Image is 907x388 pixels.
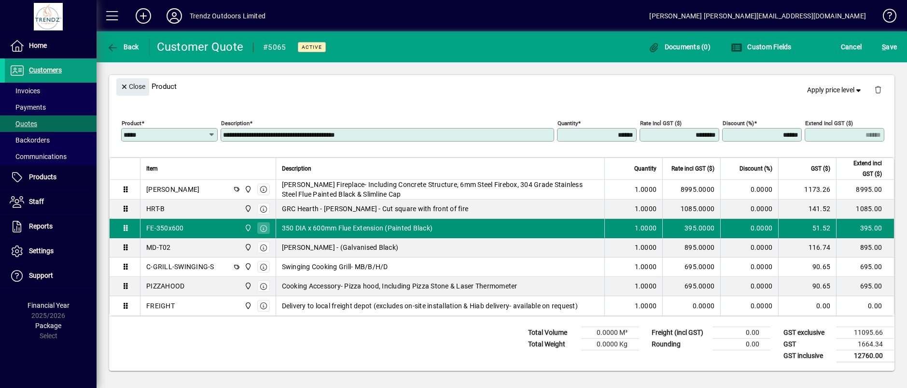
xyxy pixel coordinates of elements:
[669,185,714,194] div: 8995.0000
[104,38,141,56] button: Back
[146,281,184,291] div: PIZZAHOOD
[779,338,837,350] td: GST
[669,243,714,252] div: 895.0000
[128,7,159,25] button: Add
[778,219,836,238] td: 51.52
[558,119,578,126] mat-label: Quantity
[836,200,894,219] td: 1085.00
[5,148,97,165] a: Communications
[778,258,836,277] td: 90.65
[242,223,253,233] span: New Plymouth
[5,34,97,58] a: Home
[720,258,778,277] td: 0.0000
[146,204,165,214] div: HRT-B
[740,163,772,174] span: Discount (%)
[146,262,214,272] div: C-GRILL-SWINGING-S
[10,120,37,128] span: Quotes
[29,247,54,255] span: Settings
[5,264,97,288] a: Support
[242,261,253,272] span: New Plymouth
[778,277,836,296] td: 90.65
[645,38,713,56] button: Documents (0)
[779,350,837,362] td: GST inclusive
[190,8,265,24] div: Trendz Outdoors Limited
[713,338,771,350] td: 0.00
[837,350,894,362] td: 12760.00
[29,42,47,49] span: Home
[731,43,792,51] span: Custom Fields
[159,7,190,25] button: Profile
[649,8,866,24] div: [PERSON_NAME] [PERSON_NAME][EMAIL_ADDRESS][DOMAIN_NAME]
[581,338,639,350] td: 0.0000 Kg
[114,82,152,90] app-page-header-button: Close
[720,180,778,200] td: 0.0000
[107,43,139,51] span: Back
[671,163,714,174] span: Rate incl GST ($)
[837,338,894,350] td: 1664.34
[836,238,894,258] td: 895.00
[146,163,158,174] span: Item
[29,198,44,205] span: Staff
[669,204,714,214] div: 1085.0000
[5,99,97,115] a: Payments
[282,223,433,233] span: 350 DIA x 600mm Flue Extension (Painted Black)
[838,38,865,56] button: Cancel
[263,40,286,55] div: #5065
[5,132,97,148] a: Backorders
[635,262,657,272] span: 1.0000
[5,115,97,132] a: Quotes
[837,327,894,338] td: 11095.66
[242,203,253,214] span: New Plymouth
[282,180,599,199] span: [PERSON_NAME] Fireplace- Including Concrete Structure, 6mm Steel Firebox, 304 Grade Stainless Ste...
[146,185,199,194] div: [PERSON_NAME]
[778,200,836,219] td: 141.52
[647,327,713,338] td: Freight (incl GST)
[242,242,253,253] span: New Plymouth
[242,281,253,291] span: New Plymouth
[635,281,657,291] span: 1.0000
[882,43,886,51] span: S
[35,322,61,330] span: Package
[581,327,639,338] td: 0.0000 M³
[10,136,50,144] span: Backorders
[713,327,771,338] td: 0.00
[5,190,97,214] a: Staff
[876,2,895,33] a: Knowledge Base
[635,301,657,311] span: 1.0000
[723,119,754,126] mat-label: Discount (%)
[640,119,682,126] mat-label: Rate incl GST ($)
[523,338,581,350] td: Total Weight
[29,222,53,230] span: Reports
[669,301,714,311] div: 0.0000
[836,258,894,277] td: 695.00
[242,184,253,195] span: New Plymouth
[146,223,184,233] div: FE-350x600
[109,69,894,104] div: Product
[836,277,894,296] td: 695.00
[221,119,250,126] mat-label: Description
[648,43,711,51] span: Documents (0)
[28,302,70,309] span: Financial Year
[29,272,53,279] span: Support
[282,243,399,252] span: [PERSON_NAME] - (Galvanised Black)
[116,78,149,96] button: Close
[807,85,863,95] span: Apply price level
[882,39,897,55] span: ave
[669,223,714,233] div: 395.0000
[282,301,578,311] span: Delivery to local freight depot (excludes on-site installation & Hiab delivery- available on requ...
[720,238,778,258] td: 0.0000
[669,262,714,272] div: 695.0000
[282,163,311,174] span: Description
[779,327,837,338] td: GST exclusive
[805,119,853,126] mat-label: Extend incl GST ($)
[29,66,62,74] span: Customers
[866,85,890,94] app-page-header-button: Delete
[5,165,97,189] a: Products
[10,103,46,111] span: Payments
[10,87,40,95] span: Invoices
[669,281,714,291] div: 695.0000
[29,173,56,181] span: Products
[635,243,657,252] span: 1.0000
[146,301,175,311] div: FREIGHT
[302,44,322,50] span: Active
